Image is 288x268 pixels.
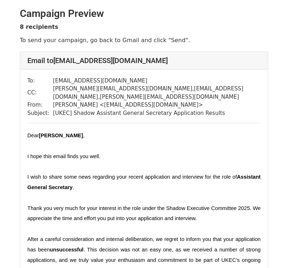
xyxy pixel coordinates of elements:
[53,77,261,85] td: [EMAIL_ADDRESS][DOMAIN_NAME]
[27,133,39,138] span: Dear
[27,101,53,109] td: From:
[50,247,84,253] span: unsuccessful
[53,85,261,101] td: [PERSON_NAME][EMAIL_ADDRESS][DOMAIN_NAME] , [EMAIL_ADDRESS][DOMAIN_NAME] , [PERSON_NAME][EMAIL_AD...
[27,85,53,101] td: CC:
[20,8,268,20] h2: Campaign Preview
[83,133,85,138] span: ,
[53,101,261,109] td: [PERSON_NAME] < [EMAIL_ADDRESS][DOMAIN_NAME] >
[53,109,261,117] td: [UKEC] Shadow Assistant General Secretary Application Results
[27,153,100,159] span: I hope this email finds you well.
[27,236,262,253] span: After a careful consideration and internal deliberation, we regret to inform you that your applic...
[20,23,58,30] strong: 8 recipients
[39,133,83,138] b: [PERSON_NAME]
[27,56,261,65] h4: Email to [EMAIL_ADDRESS][DOMAIN_NAME]
[27,205,262,222] span: Thank you very much for your interest in the role under the Shadow Executive Committee 2025. We a...
[20,36,268,44] p: To send your campaign, go back to Gmail and click "Send".
[72,184,74,190] span: .
[27,174,237,180] span: I wish to share some news regarding your recent application and interview for the role of
[27,109,53,117] td: Subject:
[27,77,53,85] td: To:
